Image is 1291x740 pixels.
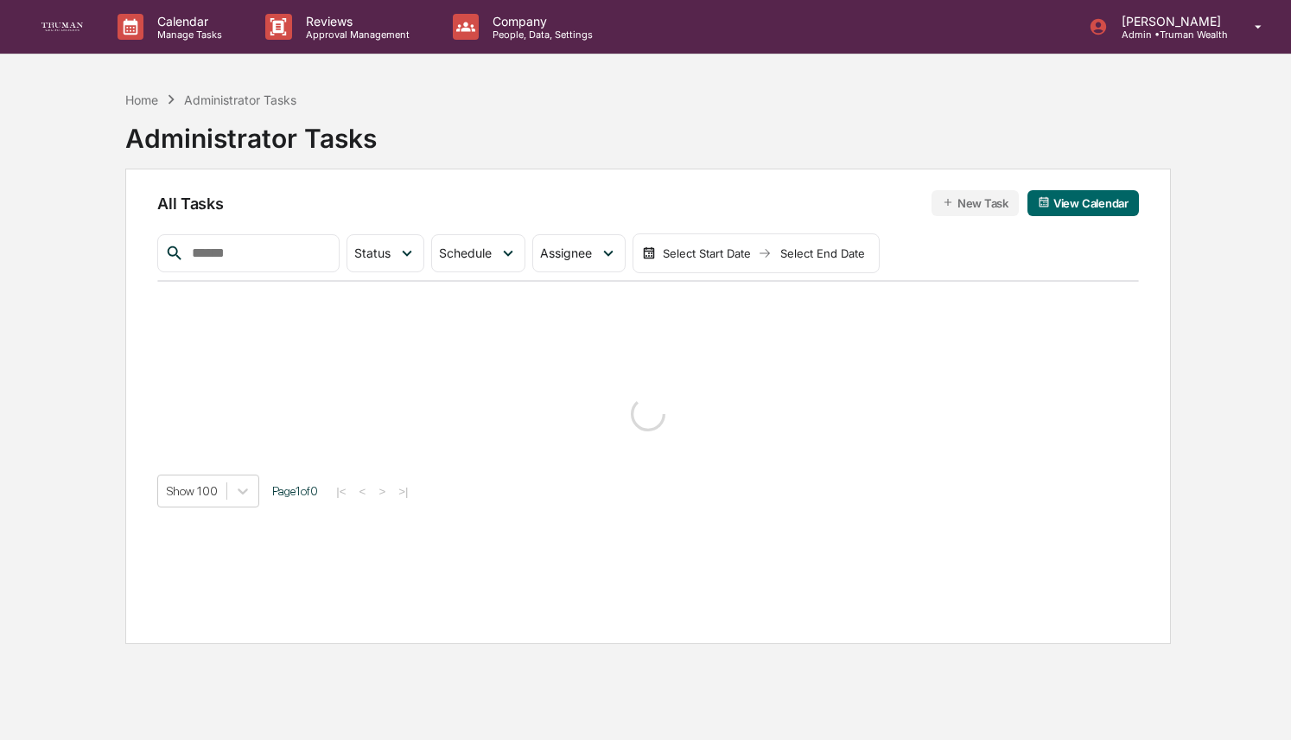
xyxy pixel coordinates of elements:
[659,246,754,260] div: Select Start Date
[758,246,772,260] img: arrow right
[373,484,391,499] button: >
[393,484,413,499] button: >|
[1108,29,1230,41] p: Admin • Truman Wealth
[125,92,158,107] div: Home
[41,22,83,32] img: logo
[157,195,223,213] span: All Tasks
[1108,14,1230,29] p: [PERSON_NAME]
[479,29,601,41] p: People, Data, Settings
[292,29,418,41] p: Approval Management
[1038,196,1050,208] img: calendar
[143,14,231,29] p: Calendar
[540,246,592,260] span: Assignee
[292,14,418,29] p: Reviews
[331,484,351,499] button: |<
[143,29,231,41] p: Manage Tasks
[354,246,391,260] span: Status
[184,92,296,107] div: Administrator Tasks
[1027,190,1139,216] button: View Calendar
[272,484,318,498] span: Page 1 of 0
[439,246,492,260] span: Schedule
[932,190,1019,216] button: New Task
[775,246,870,260] div: Select End Date
[125,109,377,154] div: Administrator Tasks
[479,14,601,29] p: Company
[642,246,656,260] img: calendar
[354,484,372,499] button: <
